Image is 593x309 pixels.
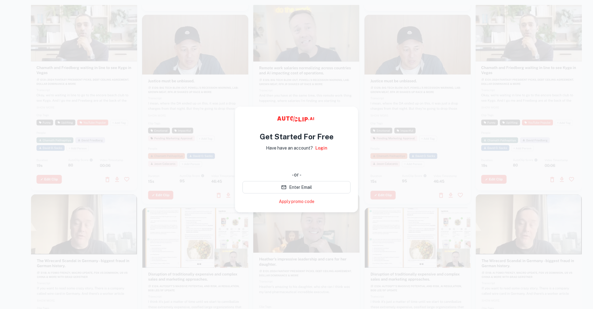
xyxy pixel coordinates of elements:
[239,156,354,169] iframe: Sign in with Google Button
[260,131,334,142] h4: Get Started For Free
[242,181,351,193] button: Enter Email
[242,156,351,169] div: Sign in with Google. Opens in new tab
[315,145,327,151] a: Login
[279,198,314,205] a: Apply promo code
[242,171,351,179] div: - or -
[266,145,313,151] p: Have have an account?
